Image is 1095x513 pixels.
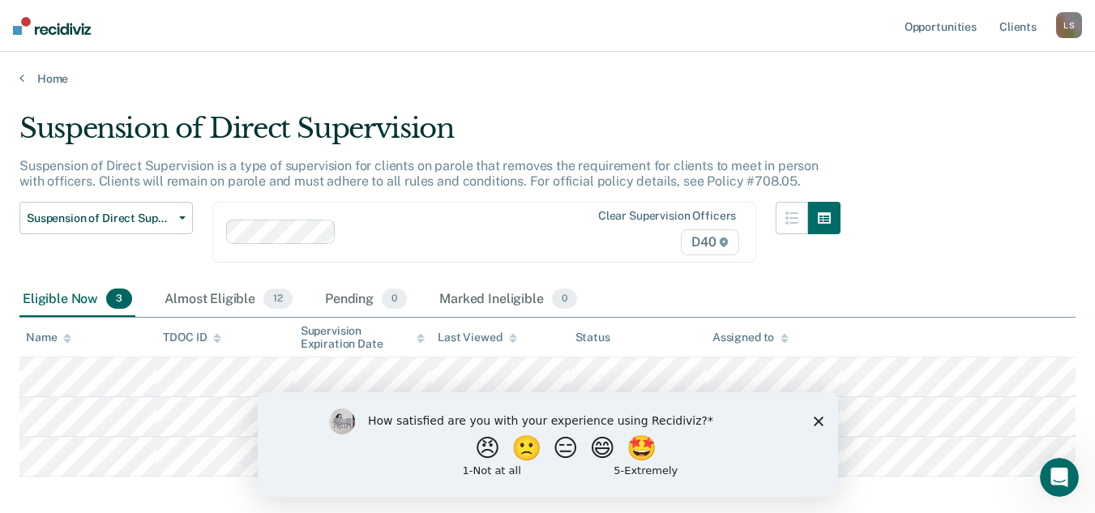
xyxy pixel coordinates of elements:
[712,331,789,344] div: Assigned to
[263,289,293,310] span: 12
[163,331,221,344] div: TDOC ID
[19,71,1076,86] a: Home
[301,324,425,352] div: Supervision Expiration Date
[552,289,577,310] span: 0
[106,289,132,310] span: 3
[19,158,819,189] p: Suspension of Direct Supervision is a type of supervision for clients on parole that removes the ...
[681,229,739,255] span: D40
[161,282,296,318] div: Almost Eligible12
[322,282,410,318] div: Pending0
[575,331,610,344] div: Status
[382,289,407,310] span: 0
[19,112,840,158] div: Suspension of Direct Supervision
[1040,458,1079,497] iframe: Intercom live chat
[26,331,71,344] div: Name
[598,209,736,223] div: Clear supervision officers
[436,282,580,318] div: Marked Ineligible0
[258,392,838,497] iframe: Survey by Kim from Recidiviz
[438,331,516,344] div: Last Viewed
[1056,12,1082,38] button: LS
[1056,12,1082,38] div: L S
[19,282,135,318] div: Eligible Now3
[13,17,91,35] img: Recidiviz
[19,202,193,234] button: Suspension of Direct Supervision
[27,212,173,225] span: Suspension of Direct Supervision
